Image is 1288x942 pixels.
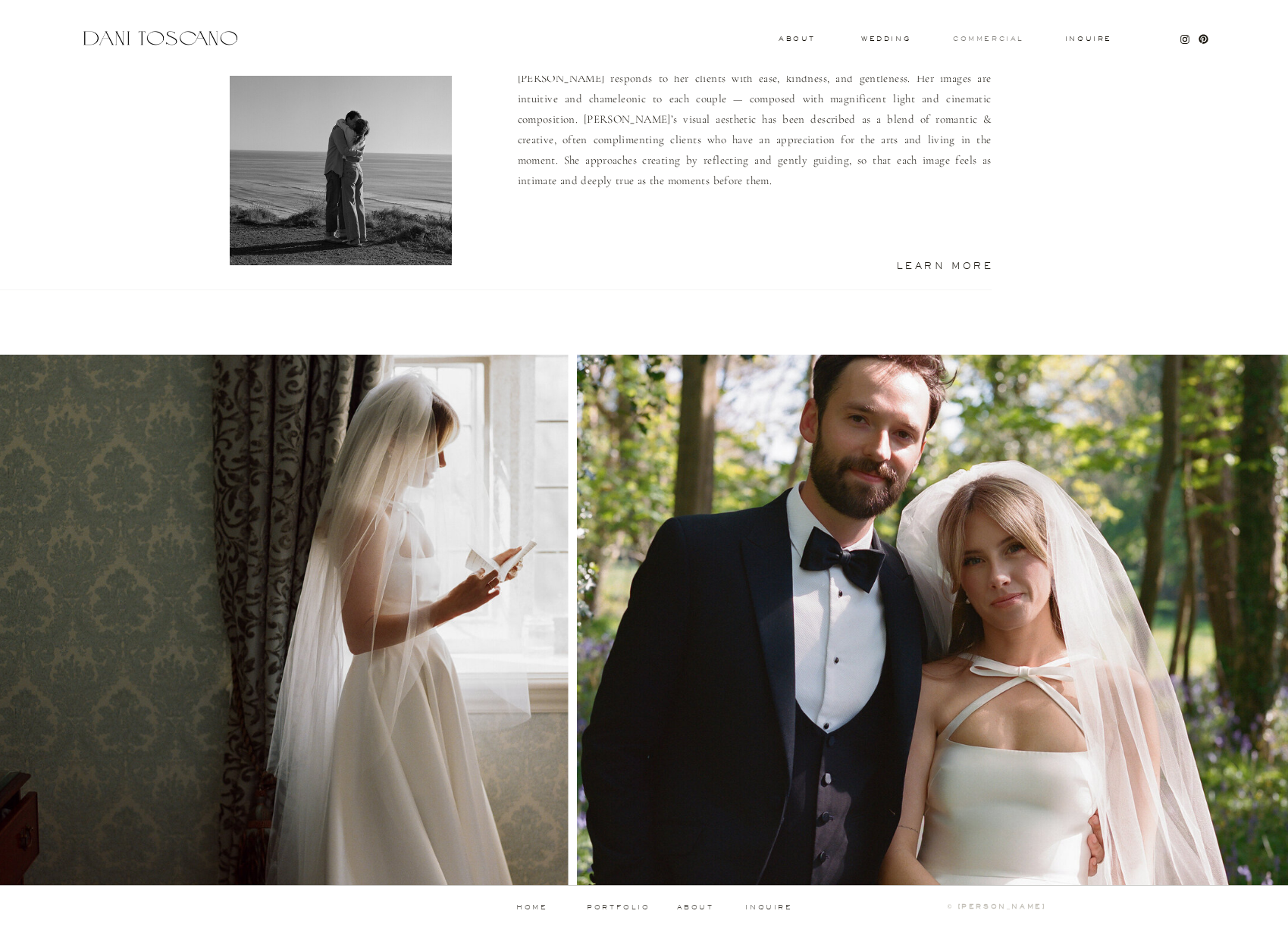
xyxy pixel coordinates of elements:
[745,904,794,912] a: inquire
[518,68,992,237] p: [PERSON_NAME] responds to her clients with ease, kindness, and gentleness. Her images are intuiti...
[495,904,570,911] a: home
[881,903,1046,911] a: © [PERSON_NAME]
[1064,36,1113,43] a: Inquire
[581,904,657,911] a: portfolio
[518,23,893,36] h3: Leading with warmth,
[948,903,1046,910] b: © [PERSON_NAME]
[953,36,1023,42] a: commercial
[779,36,812,41] a: About
[861,261,994,269] a: Learn More
[677,904,719,911] a: about
[861,36,910,41] a: wedding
